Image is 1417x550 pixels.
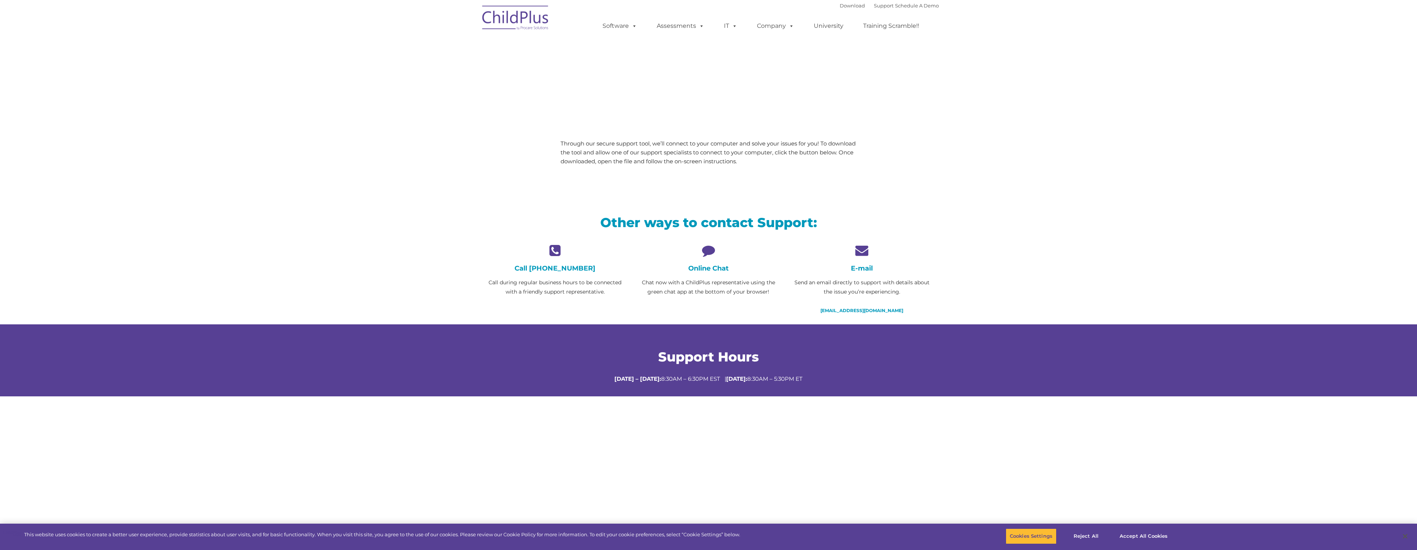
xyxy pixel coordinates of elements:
[1063,528,1109,544] button: Reject All
[1006,528,1057,544] button: Cookies Settings
[840,3,939,9] font: |
[479,0,553,37] img: ChildPlus by Procare Solutions
[1397,528,1413,544] button: Close
[716,19,745,33] a: IT
[484,264,626,272] h4: Call [PHONE_NUMBER]
[614,375,661,382] strong: [DATE] – [DATE]:
[24,531,740,538] div: This website uses cookies to create a better user experience, provide statistics about user visit...
[484,214,933,231] h2: Other ways to contact Support:
[561,139,856,166] p: Through our secure support tool, we’ll connect to your computer and solve your issues for you! To...
[820,308,903,313] a: [EMAIL_ADDRESS][DOMAIN_NAME]
[658,349,759,365] span: Support Hours
[484,278,626,297] p: Call during regular business hours to be connected with a friendly support representative.
[1116,528,1172,544] button: Accept All Cookies
[840,3,865,9] a: Download
[637,264,780,272] h4: Online Chat
[595,19,644,33] a: Software
[649,19,712,33] a: Assessments
[791,278,933,297] p: Send an email directly to support with details about the issue you’re experiencing.
[806,19,851,33] a: University
[895,3,939,9] a: Schedule A Demo
[614,375,803,382] span: 8:30AM – 6:30PM EST | 8:30AM – 5:30PM ET
[726,375,747,382] strong: [DATE]:
[750,19,801,33] a: Company
[791,264,933,272] h4: E-mail
[637,278,780,297] p: Chat now with a ChildPlus representative using the green chat app at the bottom of your browser!
[484,53,762,76] span: LiveSupport with SplashTop
[874,3,894,9] a: Support
[856,19,927,33] a: Training Scramble!!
